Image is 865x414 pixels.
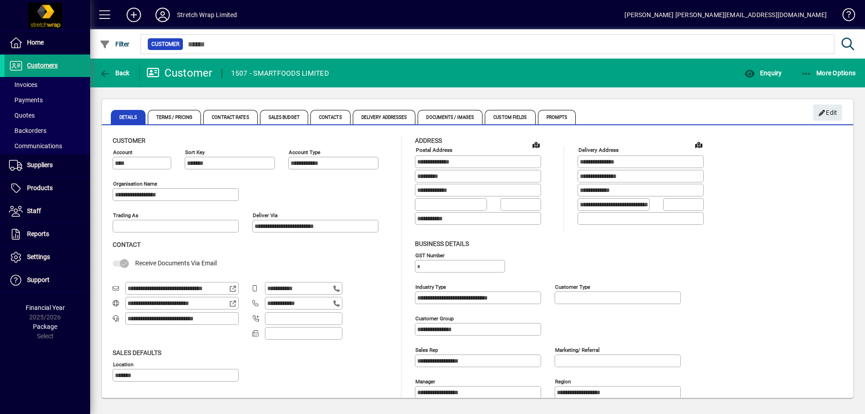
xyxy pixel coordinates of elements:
[5,246,90,268] a: Settings
[744,69,782,77] span: Enquiry
[310,110,351,124] span: Contacts
[5,123,90,138] a: Backorders
[111,110,146,124] span: Details
[5,200,90,223] a: Staff
[260,110,308,124] span: Sales Budget
[555,378,571,384] mat-label: Region
[146,66,213,80] div: Customer
[151,40,179,49] span: Customer
[813,105,842,121] button: Edit
[5,269,90,291] a: Support
[113,349,161,356] span: Sales defaults
[5,77,90,92] a: Invoices
[253,212,278,218] mat-label: Deliver via
[5,223,90,246] a: Reports
[9,81,37,88] span: Invoices
[9,142,62,150] span: Communications
[100,69,130,77] span: Back
[113,212,138,218] mat-label: Trading as
[555,346,600,353] mat-label: Marketing/ Referral
[5,32,90,54] a: Home
[415,283,446,290] mat-label: Industry type
[9,96,43,104] span: Payments
[33,323,57,330] span: Package
[9,112,35,119] span: Quotes
[27,253,50,260] span: Settings
[818,105,838,120] span: Edit
[801,69,856,77] span: More Options
[624,8,827,22] div: [PERSON_NAME] [PERSON_NAME][EMAIL_ADDRESS][DOMAIN_NAME]
[415,137,442,144] span: Address
[113,181,157,187] mat-label: Organisation name
[5,154,90,177] a: Suppliers
[113,241,141,248] span: Contact
[177,8,237,22] div: Stretch Wrap Limited
[836,2,854,31] a: Knowledge Base
[5,138,90,154] a: Communications
[555,283,590,290] mat-label: Customer type
[418,110,483,124] span: Documents / Images
[90,65,140,81] app-page-header-button: Back
[113,361,133,367] mat-label: Location
[148,110,201,124] span: Terms / Pricing
[27,207,41,214] span: Staff
[289,149,320,155] mat-label: Account Type
[185,149,205,155] mat-label: Sort key
[5,108,90,123] a: Quotes
[27,62,58,69] span: Customers
[26,304,65,311] span: Financial Year
[119,7,148,23] button: Add
[692,137,706,152] a: View on map
[415,378,435,384] mat-label: Manager
[415,240,469,247] span: Business details
[97,65,132,81] button: Back
[27,184,53,191] span: Products
[100,41,130,48] span: Filter
[353,110,416,124] span: Delivery Addresses
[538,110,576,124] span: Prompts
[5,177,90,200] a: Products
[27,161,53,168] span: Suppliers
[113,149,132,155] mat-label: Account
[415,252,445,258] mat-label: GST Number
[5,92,90,108] a: Payments
[799,65,858,81] button: More Options
[203,110,257,124] span: Contract Rates
[415,315,454,321] mat-label: Customer group
[529,137,543,152] a: View on map
[9,127,46,134] span: Backorders
[27,276,50,283] span: Support
[231,66,329,81] div: 1507 - SMARTFOODS LIMITED
[97,36,132,52] button: Filter
[148,7,177,23] button: Profile
[135,259,217,267] span: Receive Documents Via Email
[415,346,438,353] mat-label: Sales rep
[113,137,146,144] span: Customer
[27,39,44,46] span: Home
[27,230,49,237] span: Reports
[742,65,784,81] button: Enquiry
[485,110,535,124] span: Custom Fields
